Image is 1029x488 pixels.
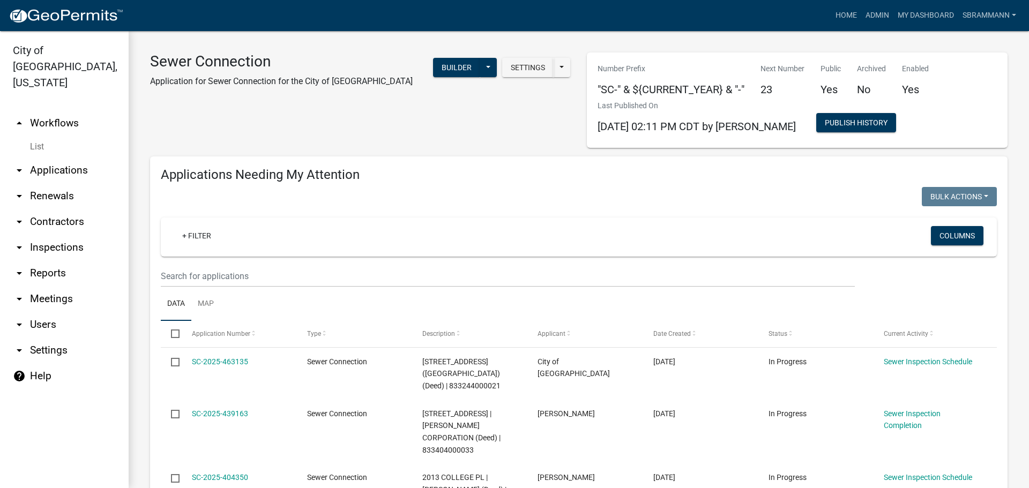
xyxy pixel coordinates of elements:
[884,357,972,366] a: Sewer Inspection Schedule
[598,83,744,96] h5: "SC-" & ${CURRENT_YEAR} & "-"
[297,321,412,347] datatable-header-cell: Type
[13,164,26,177] i: arrow_drop_down
[821,63,841,74] p: Public
[307,473,367,482] span: Sewer Connection
[13,344,26,357] i: arrow_drop_down
[538,473,595,482] span: Ryan Eggerss
[902,83,929,96] h5: Yes
[13,215,26,228] i: arrow_drop_down
[181,321,296,347] datatable-header-cell: Application Number
[653,330,691,337] span: Date Created
[13,318,26,331] i: arrow_drop_down
[769,409,807,418] span: In Progress
[422,409,501,454] span: 2510 12TH ST | JACOBS CORPORATION (Deed) | 833404000033
[161,321,181,347] datatable-header-cell: Select
[161,265,855,287] input: Search for applications
[874,321,989,347] datatable-header-cell: Current Activity
[174,226,220,245] a: + Filter
[821,83,841,96] h5: Yes
[192,357,248,366] a: SC-2025-463135
[527,321,643,347] datatable-header-cell: Applicant
[422,330,455,337] span: Description
[161,287,191,321] a: Data
[538,357,610,378] span: City of Harlan
[760,63,804,74] p: Next Number
[884,473,972,482] a: Sewer Inspection Schedule
[13,267,26,280] i: arrow_drop_down
[412,321,527,347] datatable-header-cell: Description
[598,100,796,111] p: Last Published On
[538,409,595,418] span: Ryan Eggerss
[884,409,941,430] a: Sewer Inspection Completion
[861,5,893,26] a: Admin
[857,83,886,96] h5: No
[192,473,248,482] a: SC-2025-404350
[653,357,675,366] span: 08/13/2025
[598,120,796,133] span: [DATE] 02:11 PM CDT by [PERSON_NAME]
[502,58,554,77] button: Settings
[13,370,26,382] i: help
[857,63,886,74] p: Archived
[931,226,983,245] button: Columns
[816,119,896,128] wm-modal-confirm: Workflow Publish History
[13,190,26,202] i: arrow_drop_down
[192,409,248,418] a: SC-2025-439163
[816,113,896,132] button: Publish History
[760,83,804,96] h5: 23
[769,357,807,366] span: In Progress
[893,5,958,26] a: My Dashboard
[902,63,929,74] p: Enabled
[769,473,807,482] span: In Progress
[161,167,997,183] h4: Applications Needing My Attention
[758,321,874,347] datatable-header-cell: Status
[307,330,321,337] span: Type
[884,330,928,337] span: Current Activity
[307,357,367,366] span: Sewer Connection
[150,52,413,71] h3: Sewer Connection
[13,292,26,305] i: arrow_drop_down
[422,357,501,391] span: 1400 PINE ST | HARLAN, CITY OF (PIONEER PARK) (Deed) | 833244000021
[653,409,675,418] span: 06/21/2025
[922,187,997,206] button: Bulk Actions
[13,117,26,130] i: arrow_drop_up
[598,63,744,74] p: Number Prefix
[653,473,675,482] span: 04/11/2025
[769,330,787,337] span: Status
[538,330,565,337] span: Applicant
[643,321,758,347] datatable-header-cell: Date Created
[307,409,367,418] span: Sewer Connection
[150,75,413,88] p: Application for Sewer Connection for the City of [GEOGRAPHIC_DATA]
[958,5,1020,26] a: SBrammann
[191,287,220,321] a: Map
[831,5,861,26] a: Home
[192,330,250,337] span: Application Number
[433,58,480,77] button: Builder
[13,241,26,254] i: arrow_drop_down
